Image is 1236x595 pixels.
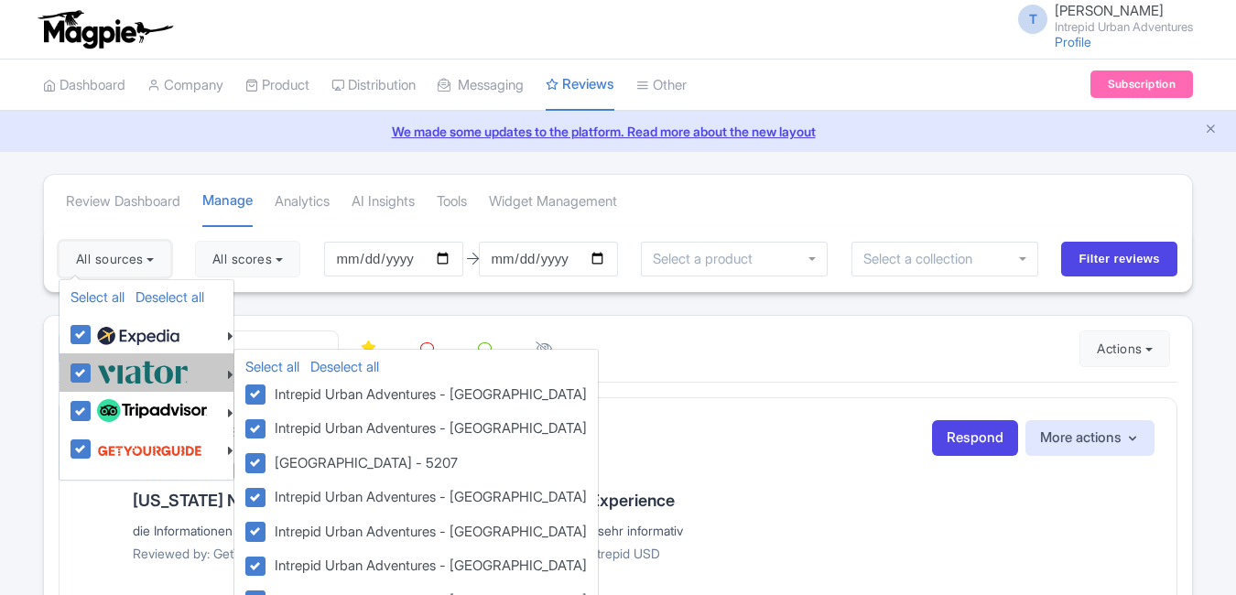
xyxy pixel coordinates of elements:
a: Product [245,60,309,111]
img: viator-e2bf771eb72f7a6029a5edfbb081213a.svg [97,357,189,387]
a: Analytics [275,177,330,227]
a: Manage [202,176,253,228]
label: [GEOGRAPHIC_DATA] - 5207 [267,450,458,474]
a: Widget Management [489,177,617,227]
img: tripadvisor_background-ebb97188f8c6c657a79ad20e0caa6051.svg [97,399,207,423]
a: Respond [932,420,1018,456]
button: All sources [59,241,171,277]
a: Messaging [438,60,524,111]
a: Distribution [331,60,416,111]
img: expedia22-01-93867e2ff94c7cd37d965f09d456db68.svg [97,322,179,350]
label: Intrepid Urban Adventures - [GEOGRAPHIC_DATA] [267,416,587,439]
a: Dashboard [43,60,125,111]
a: Subscription [1090,70,1193,98]
a: AI Insights [352,177,415,227]
a: T [PERSON_NAME] Intrepid Urban Adventures [1007,4,1193,33]
button: More actions [1025,420,1155,456]
p: Reviewed by: GetYourGuide traveler • [GEOGRAPHIC_DATA] • Source: Magpie Intrepid USD [133,544,1155,563]
input: Select a collection [863,251,985,267]
a: Deselect all [310,358,379,375]
input: Filter reviews [1061,242,1177,276]
button: All scores [195,241,300,277]
img: logo-ab69f6fb50320c5b225c76a69d11143b.png [34,9,176,49]
a: Profile [1055,34,1091,49]
label: Intrepid Urban Adventures - [GEOGRAPHIC_DATA] [267,484,587,508]
button: Actions [1079,330,1170,367]
a: Select all [245,358,299,375]
h3: [US_STATE] Neighbourhood Eats Tour: Brownstone Brooklyn Experience [133,492,1155,510]
label: Intrepid Urban Adventures - [GEOGRAPHIC_DATA] [267,553,587,577]
div: die Informationen [PERSON_NAME] wurden sehr gut rübergebracht, es war alles sehr informativ [133,521,1155,540]
label: Intrepid Urban Adventures - [GEOGRAPHIC_DATA] [267,382,587,406]
a: We made some updates to the platform. Read more about the new layout [11,122,1225,141]
a: Reviews [546,59,614,112]
ul: All sources [59,279,234,481]
a: Deselect all [136,288,204,306]
a: Other [636,60,687,111]
span: T [1018,5,1047,34]
a: Review Dashboard [66,177,180,227]
a: Company [147,60,223,111]
span: [PERSON_NAME] [1055,2,1164,19]
button: Close announcement [1204,120,1218,141]
a: Select all [70,288,125,306]
a: Tools [437,177,467,227]
label: Intrepid Urban Adventures - [GEOGRAPHIC_DATA] [267,519,587,543]
input: Select a product [653,251,763,267]
small: Intrepid Urban Adventures [1055,21,1193,33]
img: get_your_guide-5a6366678479520ec94e3f9d2b9f304b.svg [97,433,202,468]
